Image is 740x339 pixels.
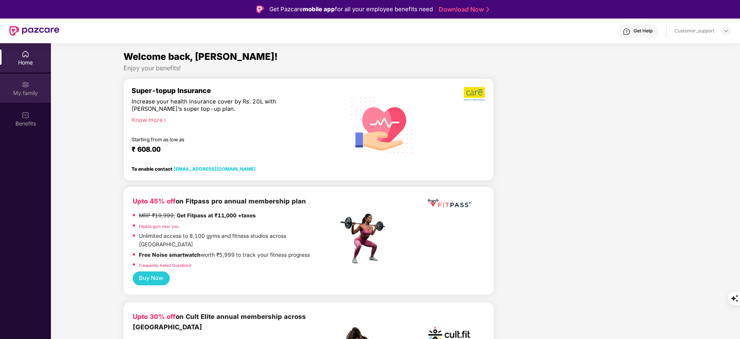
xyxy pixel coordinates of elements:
[133,313,306,331] b: on Cult Elite annual membership across [GEOGRAPHIC_DATA]
[22,111,29,119] img: svg+xml;base64,PHN2ZyBpZD0iQmVuZWZpdHMiIHhtbG5zPSJodHRwOi8vd3d3LnczLm9yZy8yMDAwL3N2ZyIgd2lkdGg9Ij...
[132,145,331,154] div: ₹ 608.00
[464,86,486,101] img: b5dec4f62d2307b9de63beb79f102df3.png
[256,5,264,13] img: Logo
[338,212,392,266] img: fpp.png
[123,64,668,72] div: Enjoy your benefits!
[486,5,489,14] img: Stroke
[634,28,652,34] div: Get Help
[123,51,278,62] span: Welcome back, [PERSON_NAME]!
[132,117,334,122] div: Know more
[133,271,170,286] button: Buy Now
[132,137,306,142] div: Starting from as low as
[439,5,487,14] a: Download Now
[133,313,176,320] b: Upto 30% off
[723,28,729,34] img: svg+xml;base64,PHN2ZyBpZD0iRHJvcGRvd24tMzJ4MzIiIHhtbG5zPSJodHRwOi8vd3d3LnczLm9yZy8yMDAwL3N2ZyIgd2...
[177,212,256,219] strong: Get Fitpass at ₹11,000 +taxes
[139,224,179,229] a: Fitpass gym near you
[139,263,191,268] a: Frequently Asked Questions!
[623,28,630,36] img: svg+xml;base64,PHN2ZyBpZD0iSGVscC0zMngzMiIgeG1sbnM9Imh0dHA6Ly93d3cudzMub3JnLzIwMDAvc3ZnIiB3aWR0aD...
[139,212,175,219] del: MRP ₹19,999,
[674,28,715,34] div: Customer_support
[139,251,310,259] p: worth ₹5,999 to track your fitness progress
[345,87,419,162] img: svg+xml;base64,PHN2ZyB4bWxucz0iaHR0cDovL3d3dy53My5vcmcvMjAwMC9zdmciIHhtbG5zOnhsaW5rPSJodHRwOi8vd3...
[303,5,335,13] strong: mobile app
[139,252,201,258] strong: Free Noise smartwatch
[426,196,472,210] img: fppp.png
[133,197,306,205] b: on Fitpass pro annual membership plan
[9,26,59,36] img: New Pazcare Logo
[269,5,433,14] div: Get Pazcare for all your employee benefits need
[139,232,338,249] p: Unlimited access to 8,100 gyms and fitness studios across [GEOGRAPHIC_DATA]
[132,86,338,95] div: Super-topup Insurance
[22,50,29,58] img: svg+xml;base64,PHN2ZyBpZD0iSG9tZSIgeG1sbnM9Imh0dHA6Ly93d3cudzMub3JnLzIwMDAvc3ZnIiB3aWR0aD0iMjAiIG...
[133,197,176,205] b: Upto 45% off
[132,166,256,171] div: To enable contact
[163,118,167,122] span: right
[132,98,305,113] div: Increase your health insurance cover by Rs. 20L with [PERSON_NAME]’s super top-up plan.
[22,81,29,88] img: svg+xml;base64,PHN2ZyB3aWR0aD0iMjAiIGhlaWdodD0iMjAiIHZpZXdCb3g9IjAgMCAyMCAyMCIgZmlsbD0ibm9uZSIgeG...
[174,166,256,172] a: [EMAIL_ADDRESS][DOMAIN_NAME]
